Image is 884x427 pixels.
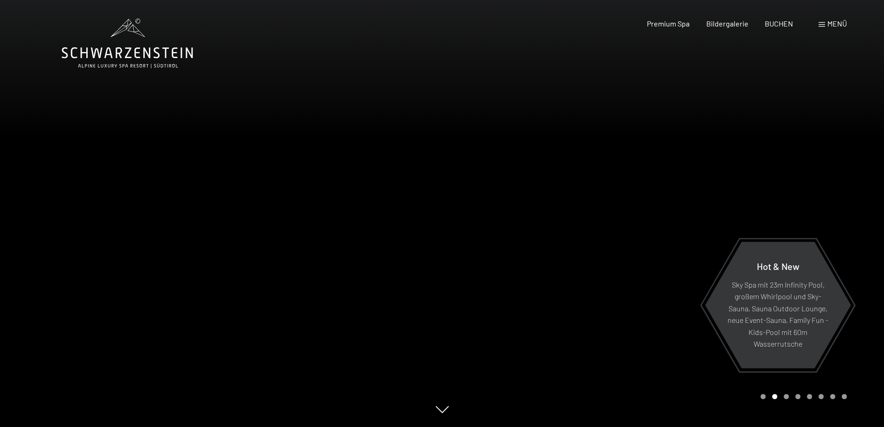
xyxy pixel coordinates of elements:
[765,19,793,28] a: BUCHEN
[706,19,748,28] a: Bildergalerie
[704,241,852,369] a: Hot & New Sky Spa mit 23m Infinity Pool, großem Whirlpool und Sky-Sauna, Sauna Outdoor Lounge, ne...
[795,394,800,399] div: Carousel Page 4
[830,394,835,399] div: Carousel Page 7
[784,394,789,399] div: Carousel Page 3
[807,394,812,399] div: Carousel Page 5
[647,19,690,28] a: Premium Spa
[842,394,847,399] div: Carousel Page 8
[757,394,847,399] div: Carousel Pagination
[827,19,847,28] span: Menü
[757,260,800,271] span: Hot & New
[761,394,766,399] div: Carousel Page 1
[819,394,824,399] div: Carousel Page 6
[772,394,777,399] div: Carousel Page 2 (Current Slide)
[728,278,828,350] p: Sky Spa mit 23m Infinity Pool, großem Whirlpool und Sky-Sauna, Sauna Outdoor Lounge, neue Event-S...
